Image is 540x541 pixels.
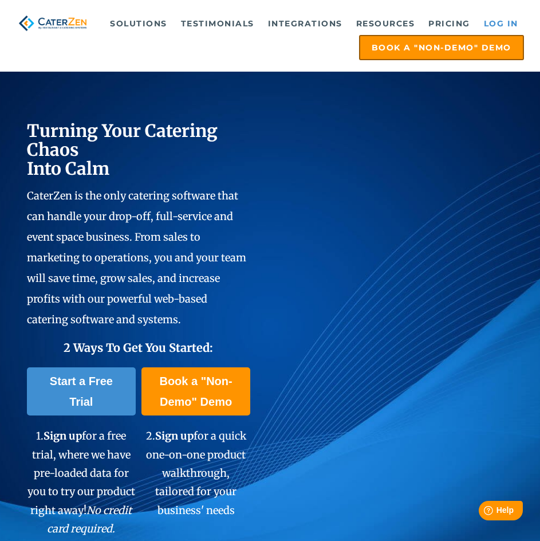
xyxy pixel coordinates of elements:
a: Integrations [262,12,348,35]
a: Resources [350,12,421,35]
a: Log in [478,12,524,35]
a: Book a "Non-Demo" Demo [359,35,524,60]
span: 2. for a quick one-on-one product walkthrough, tailored for your business' needs [146,429,246,517]
span: CaterZen is the only catering software that can handle your drop-off, full-service and event spac... [27,189,246,326]
span: 2 Ways To Get You Started: [64,340,213,355]
span: 1. for a free trial, where we have pre-loaded data for you to try our product right away! [27,429,135,535]
img: caterzen [16,12,89,34]
span: Turning Your Catering Chaos Into Calm [27,120,218,179]
div: Navigation Menu [103,12,524,60]
em: No credit card required. [47,504,132,535]
a: Start a Free Trial [27,367,135,415]
a: Book a "Non-Demo" Demo [141,367,250,415]
span: Sign up [155,429,194,442]
a: Pricing [423,12,476,35]
span: Sign up [44,429,82,442]
iframe: Help widget launcher [438,496,527,528]
a: Solutions [104,12,173,35]
a: Testimonials [175,12,260,35]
